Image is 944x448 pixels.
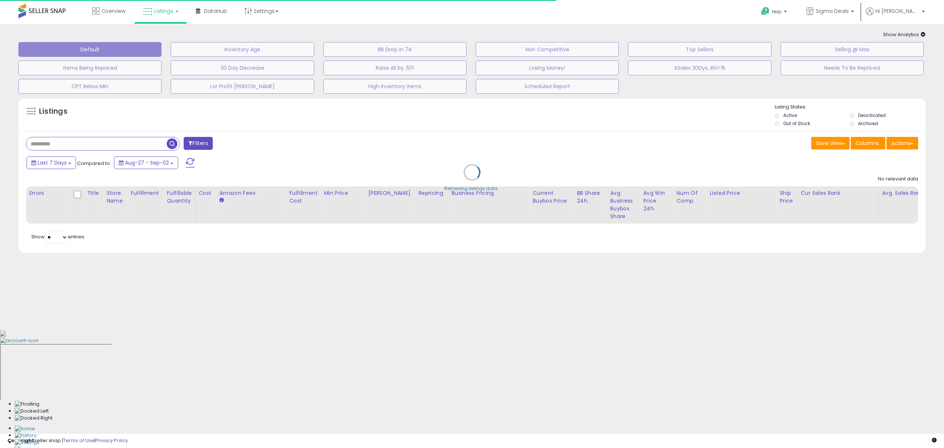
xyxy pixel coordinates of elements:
[154,7,173,15] span: Listings
[171,79,314,94] button: Lor Profit [PERSON_NAME]
[444,185,500,192] div: Retrieving listings data..
[628,61,771,75] button: XSales 30Dys, INV>15
[171,61,314,75] button: 30 Day Decrease
[15,439,39,446] img: Settings
[883,31,926,38] span: Show Analytics
[323,42,466,57] button: BB Drop in 7d
[18,42,162,57] button: Default
[476,61,619,75] button: Losing Money!
[15,432,37,439] img: History
[875,7,920,15] span: Hi [PERSON_NAME]
[15,425,35,433] img: Home
[204,7,227,15] span: DataHub
[323,79,466,94] button: High Inventory Items
[866,7,925,24] a: Hi [PERSON_NAME]
[323,61,466,75] button: Raise All by .50!
[15,401,39,408] img: Floating
[761,7,770,16] i: Get Help
[628,42,771,57] button: Top Sellers
[755,1,794,24] a: Help
[781,61,924,75] button: Needs To Be Repriced
[772,8,782,15] span: Help
[476,79,619,94] button: Scheduled Report
[18,61,162,75] button: Items Being Repriced
[18,79,162,94] button: CPT Below Min
[816,7,849,15] span: Sigma Deals
[171,42,314,57] button: Inventory Age
[781,42,924,57] button: Selling @ Max
[15,415,52,422] img: Docked Right
[15,408,49,415] img: Docked Left
[476,42,619,57] button: Non Competitive
[101,7,125,15] span: Overview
